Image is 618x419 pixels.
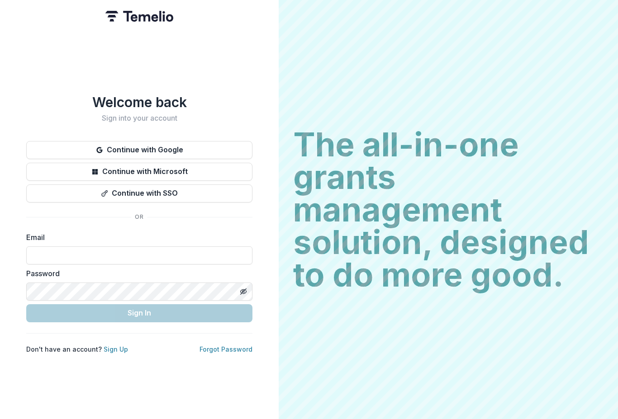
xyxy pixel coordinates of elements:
label: Email [26,232,247,243]
p: Don't have an account? [26,344,128,354]
a: Forgot Password [200,345,252,353]
button: Continue with Microsoft [26,163,252,181]
button: Continue with Google [26,141,252,159]
label: Password [26,268,247,279]
button: Toggle password visibility [236,284,251,299]
h2: Sign into your account [26,114,252,122]
button: Continue with SSO [26,184,252,202]
img: Temelio [105,11,173,22]
h1: Welcome back [26,94,252,110]
button: Sign In [26,304,252,322]
a: Sign Up [104,345,128,353]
